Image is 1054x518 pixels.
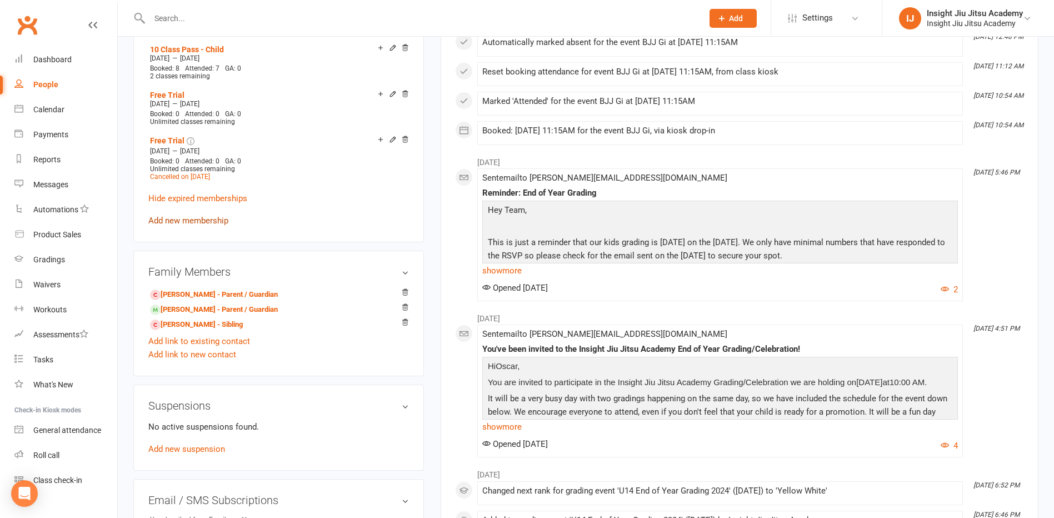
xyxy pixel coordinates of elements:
div: Booked: [DATE] 11:15AM for the event BJJ Gi, via kiosk drop-in [482,126,958,136]
div: Dashboard [33,55,72,64]
a: [PERSON_NAME] - Parent / Guardian [150,304,278,316]
i: [DATE] 6:52 PM [973,481,1020,489]
div: Reset booking attendance for event BJJ Gi at [DATE] 11:15AM, from class kiosk [482,67,958,77]
i: [DATE] 10:54 AM [973,92,1023,99]
div: Gradings [33,255,65,264]
span: Unlimited classes remaining [150,118,235,126]
a: Add new suspension [148,444,225,454]
span: GA: 0 [225,157,241,165]
span: [DATE] [150,147,169,155]
span: 10:00 AM [890,377,925,387]
a: Calendar [14,97,117,122]
a: Dashboard [14,47,117,72]
div: — [147,147,409,156]
div: Payments [33,130,68,139]
span: Booked: 0 [150,157,179,165]
a: Waivers [14,272,117,297]
div: Product Sales [33,230,81,239]
button: 2 [941,283,958,296]
a: 10 Class Pass - Child [150,45,224,54]
div: Automatically marked absent for the event BJJ Gi at [DATE] 11:15AM [482,38,958,47]
div: Assessments [33,330,88,339]
i: [DATE] 5:46 PM [973,168,1020,176]
span: [DATE] [150,100,169,108]
a: Gradings [14,247,117,272]
span: Booked: 0 [150,110,179,118]
a: Payments [14,122,117,147]
span: Sent email to [PERSON_NAME][EMAIL_ADDRESS][DOMAIN_NAME] [482,173,727,183]
h3: Suspensions [148,400,409,412]
a: show more [482,419,958,435]
div: People [33,80,58,89]
div: Open Intercom Messenger [11,480,38,507]
a: Product Sales [14,222,117,247]
div: Roll call [33,451,59,460]
span: Unlimited classes remaining [150,165,235,173]
div: Tasks [33,355,53,364]
p: Hey Team, [485,203,955,220]
span: , [517,361,519,371]
span: [DATE] [150,54,169,62]
a: [PERSON_NAME] - Parent / Guardian [150,289,278,301]
span: Opened [DATE] [482,283,548,293]
span: . [925,377,927,387]
a: Assessments [14,322,117,347]
span: at [882,377,890,387]
a: Add new membership [148,216,228,226]
span: [DATE] [180,147,199,155]
span: Oscar [496,361,517,371]
span: [DATE] [180,54,199,62]
div: What's New [33,380,73,389]
a: Workouts [14,297,117,322]
span: Sent email to [PERSON_NAME][EMAIL_ADDRESS][DOMAIN_NAME] [482,329,727,339]
a: Automations [14,197,117,222]
a: What's New [14,372,117,397]
span: You are invited to participate in the Insight Jiu Jitsu Academy Grading/Celebration we are holdin... [488,377,856,387]
p: No active suspensions found. [148,420,409,434]
span: Cancelled on [DATE] [150,173,210,181]
div: Waivers [33,280,61,289]
h3: Email / SMS Subscriptions [148,494,409,506]
div: Class check-in [33,476,82,485]
span: Attended: 0 [185,157,219,165]
a: Class kiosk mode [14,468,117,493]
div: Reports [33,155,61,164]
span: 2 classes remaining [150,72,210,80]
a: People [14,72,117,97]
a: Roll call [14,443,117,468]
div: Automations [33,205,78,214]
span: Add [729,14,743,23]
a: [PERSON_NAME] - Sibling [150,319,243,331]
a: Add link to existing contact [148,335,250,348]
span: Settings [802,6,833,31]
div: — [147,99,409,108]
a: Free Trial [150,91,184,99]
a: Free Trial [150,136,184,145]
a: Clubworx [13,11,41,39]
i: [DATE] 4:51 PM [973,325,1020,332]
a: Add link to new contact [148,348,236,361]
a: Messages [14,172,117,197]
a: show more [482,263,958,278]
span: Hi [488,361,496,371]
div: Calendar [33,105,64,114]
span: Attended: 0 [185,110,219,118]
div: General attendance [33,426,101,435]
button: Add [710,9,757,28]
span: GA: 0 [225,110,241,118]
div: — [147,54,409,63]
div: You've been invited to the Insight Jiu Jitsu Academy End of Year Grading/Celebration! [482,345,958,354]
div: Messages [33,180,68,189]
li: [DATE] [455,307,1024,325]
a: Hide expired memberships [148,193,247,203]
p: This is just a reminder that our kids grading is [DATE] on the [DATE]. We only have minimal numbe... [485,236,955,265]
button: 4 [941,439,958,452]
a: General attendance kiosk mode [14,418,117,443]
span: [DATE] [180,100,199,108]
input: Search... [146,11,695,26]
i: [DATE] 11:12 AM [973,62,1023,70]
div: Workouts [33,305,67,314]
h3: Family Members [148,266,409,278]
a: Tasks [14,347,117,372]
div: Changed next rank for grading event 'U14 End of Year Grading 2024' ([DATE]) to 'Yellow White' [482,486,958,496]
